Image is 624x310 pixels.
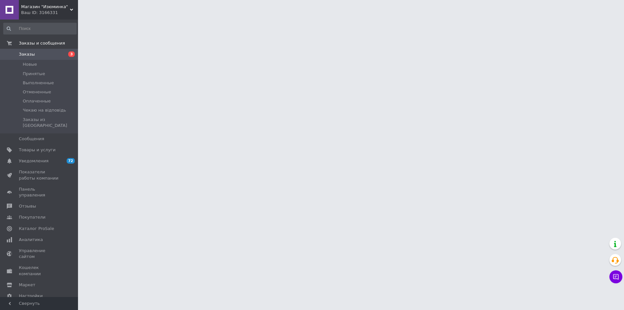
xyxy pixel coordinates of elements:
[67,158,75,164] span: 72
[19,203,36,209] span: Отзывы
[19,51,35,57] span: Заказы
[23,98,51,104] span: Оплаченные
[19,226,54,232] span: Каталог ProSale
[23,117,76,128] span: Заказы из [GEOGRAPHIC_DATA]
[19,265,60,276] span: Кошелек компании
[21,4,70,10] span: Магазин "Изюминка"
[19,214,45,220] span: Покупатели
[19,237,43,243] span: Аналитика
[19,40,65,46] span: Заказы и сообщения
[19,136,44,142] span: Сообщения
[19,169,60,181] span: Показатели работы компании
[21,10,78,16] div: Ваш ID: 3166331
[609,270,622,283] button: Чат с покупателем
[23,61,37,67] span: Новые
[19,186,60,198] span: Панель управления
[3,23,77,34] input: Поиск
[23,80,54,86] span: Выполненные
[19,248,60,260] span: Управление сайтом
[23,89,51,95] span: Отмененные
[19,293,43,299] span: Настройки
[19,158,48,164] span: Уведомления
[23,71,45,77] span: Принятые
[68,51,75,57] span: 3
[19,282,35,288] span: Маркет
[23,107,66,113] span: Чекаю на відповідь
[19,147,56,153] span: Товары и услуги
